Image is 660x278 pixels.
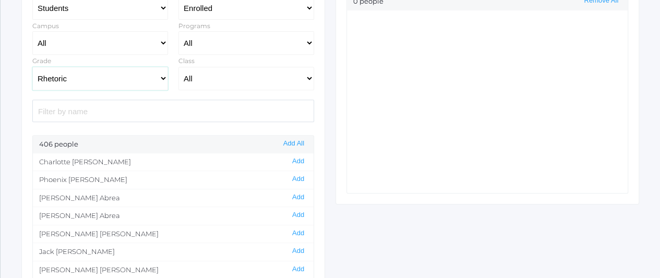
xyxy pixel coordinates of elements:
[32,57,51,65] label: Grade
[289,157,307,166] button: Add
[289,211,307,220] button: Add
[33,171,314,189] li: Phoenix [PERSON_NAME]
[33,225,314,243] li: [PERSON_NAME] [PERSON_NAME]
[289,193,307,202] button: Add
[289,247,307,256] button: Add
[289,229,307,238] button: Add
[178,22,210,30] label: Programs
[33,153,314,171] li: Charlotte [PERSON_NAME]
[33,189,314,207] li: [PERSON_NAME] Abrea
[280,139,307,148] button: Add All
[289,175,307,184] button: Add
[33,207,314,225] li: [PERSON_NAME] Abrea
[289,265,307,274] button: Add
[178,57,195,65] label: Class
[32,22,59,30] label: Campus
[33,243,314,261] li: Jack [PERSON_NAME]
[32,100,314,122] input: Filter by name
[33,136,314,153] div: 406 people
